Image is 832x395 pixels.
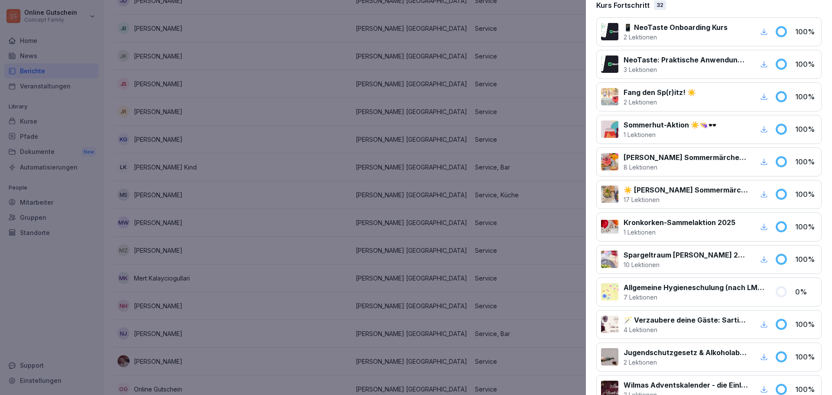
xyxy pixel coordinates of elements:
div: 32 [654,0,666,10]
p: 7 Lektionen [624,293,764,302]
p: 100 % [795,157,817,167]
p: Spargeltraum [PERSON_NAME] 2025 💭 [624,250,748,260]
p: 2 Lektionen [624,98,696,107]
p: ☀️ [PERSON_NAME] Sommermärchen 2025 - Speisen [624,185,748,195]
p: 100 % [795,26,817,37]
p: 🪄 Verzaubere deine Gäste: Sartiaktion für April bis Mai [624,315,748,325]
p: 100 % [795,222,817,232]
p: Wilmas Adventskalender - die Einlösephase [624,380,748,390]
p: 100 % [795,352,817,362]
p: Fang den Sp(r)itz! ☀️ [624,87,696,98]
p: 100 % [795,91,817,102]
p: 1 Lektionen [624,130,717,139]
p: 8 Lektionen [624,163,748,172]
p: 100 % [795,254,817,264]
p: 100 % [795,124,817,134]
p: 📱 NeoTaste Onboarding Kurs [624,22,728,33]
p: 2 Lektionen [624,33,728,42]
p: Allgemeine Hygieneschulung (nach LMHV §4) [624,282,764,293]
p: 4 Lektionen [624,325,748,334]
p: 100 % [795,384,817,395]
p: Kronkorken-Sammelaktion 2025 [624,217,735,228]
p: [PERSON_NAME] Sommermärchen 2025 - Getränke [624,152,748,163]
p: 17 Lektionen [624,195,748,204]
p: 100 % [795,319,817,330]
p: 1 Lektionen [624,228,735,237]
p: 100 % [795,59,817,69]
p: Jugendschutzgesetz & Alkoholabgabe in der Gastronomie 🧒🏽 [624,347,748,358]
p: 100 % [795,189,817,199]
p: 0 % [795,287,817,297]
p: Sommerhut-Aktion ☀️👒🕶️ [624,120,717,130]
p: 2 Lektionen [624,358,748,367]
p: 3 Lektionen [624,65,748,74]
p: 10 Lektionen [624,260,748,269]
p: NeoTaste: Praktische Anwendung im Wilma Betrieb✨ [624,55,748,65]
